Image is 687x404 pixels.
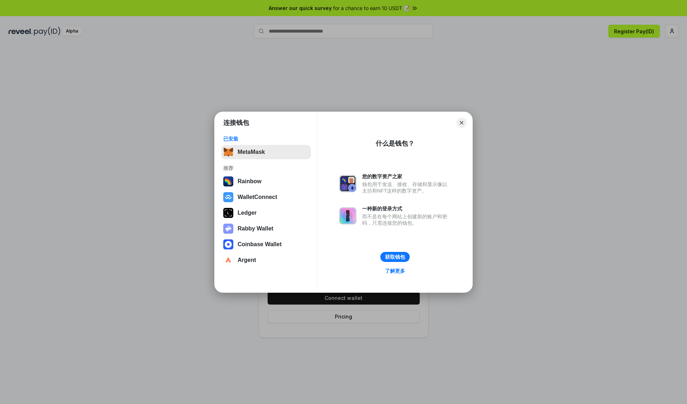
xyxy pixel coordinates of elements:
[221,222,311,236] button: Rabby Wallet
[223,192,233,202] img: svg+xml,%3Csvg%20width%3D%2228%22%20height%3D%2228%22%20viewBox%3D%220%200%2028%2028%22%20fill%3D...
[223,224,233,234] img: svg+xml,%3Csvg%20xmlns%3D%22http%3A%2F%2Fwww.w3.org%2F2000%2Fsvg%22%20fill%3D%22none%22%20viewBox...
[223,176,233,186] img: svg+xml,%3Csvg%20width%3D%22120%22%20height%3D%22120%22%20viewBox%3D%220%200%20120%20120%22%20fil...
[380,252,410,262] button: 获取钱包
[221,190,311,204] button: WalletConnect
[223,255,233,265] img: svg+xml,%3Csvg%20width%3D%2228%22%20height%3D%2228%22%20viewBox%3D%220%200%2028%2028%22%20fill%3D...
[362,181,451,194] div: 钱包用于发送、接收、存储和显示像以太坊和NFT这样的数字资产。
[376,139,414,148] div: 什么是钱包？
[223,136,309,142] div: 已安装
[221,237,311,252] button: Coinbase Wallet
[362,213,451,226] div: 而不是在每个网站上创建新的账户和密码，只需连接您的钱包。
[221,145,311,159] button: MetaMask
[339,175,356,192] img: svg+xml,%3Csvg%20xmlns%3D%22http%3A%2F%2Fwww.w3.org%2F2000%2Fsvg%22%20fill%3D%22none%22%20viewBox...
[385,268,405,274] div: 了解更多
[238,194,277,200] div: WalletConnect
[457,118,467,128] button: Close
[223,118,249,127] h1: 连接钱包
[385,254,405,260] div: 获取钱包
[238,210,257,216] div: Ledger
[238,257,256,263] div: Argent
[223,165,309,171] div: 推荐
[221,206,311,220] button: Ledger
[221,253,311,267] button: Argent
[223,239,233,249] img: svg+xml,%3Csvg%20width%3D%2228%22%20height%3D%2228%22%20viewBox%3D%220%200%2028%2028%22%20fill%3D...
[223,147,233,157] img: svg+xml,%3Csvg%20fill%3D%22none%22%20height%3D%2233%22%20viewBox%3D%220%200%2035%2033%22%20width%...
[223,208,233,218] img: svg+xml,%3Csvg%20xmlns%3D%22http%3A%2F%2Fwww.w3.org%2F2000%2Fsvg%22%20width%3D%2228%22%20height%3...
[362,173,451,180] div: 您的数字资产之家
[238,178,262,185] div: Rainbow
[238,149,265,155] div: MetaMask
[362,205,451,212] div: 一种新的登录方式
[381,266,409,276] a: 了解更多
[339,207,356,224] img: svg+xml,%3Csvg%20xmlns%3D%22http%3A%2F%2Fwww.w3.org%2F2000%2Fsvg%22%20fill%3D%22none%22%20viewBox...
[221,174,311,189] button: Rainbow
[238,241,282,248] div: Coinbase Wallet
[238,225,273,232] div: Rabby Wallet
